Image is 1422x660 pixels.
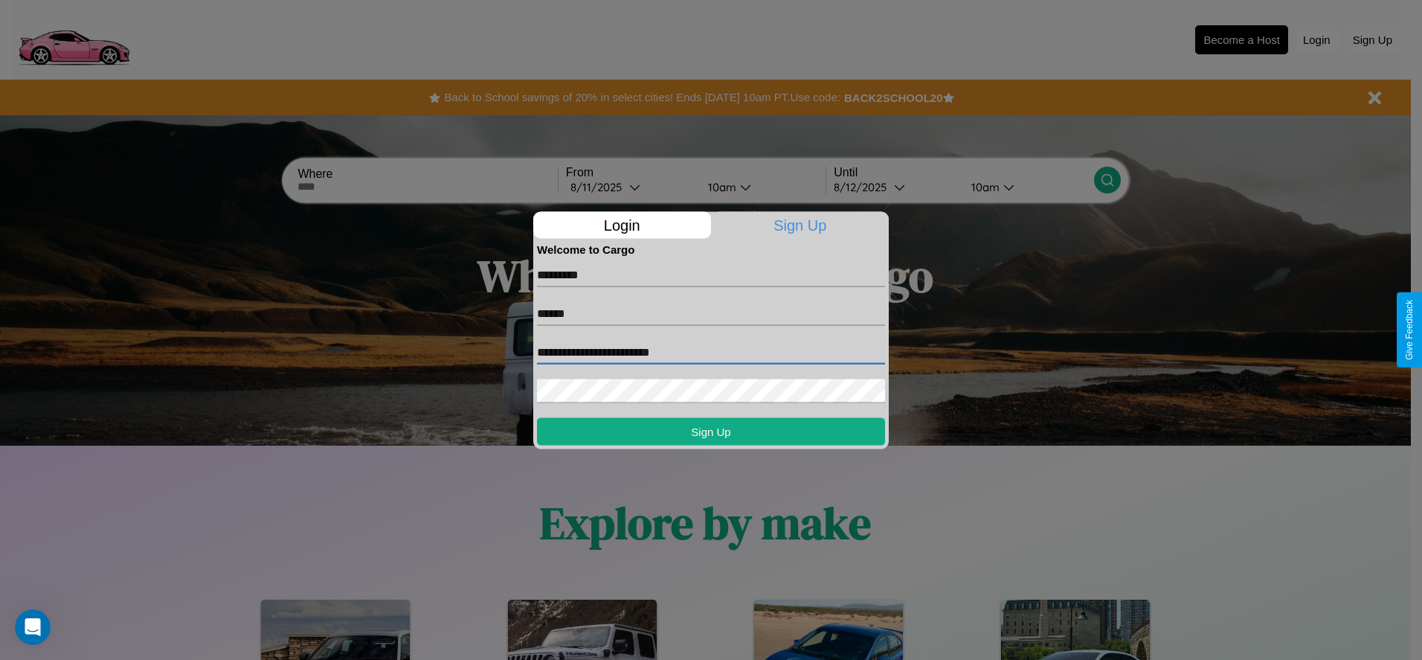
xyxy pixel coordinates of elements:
[712,211,889,238] p: Sign Up
[533,211,711,238] p: Login
[537,417,885,445] button: Sign Up
[537,243,885,255] h4: Welcome to Cargo
[15,609,51,645] iframe: Intercom live chat
[1404,300,1415,360] div: Give Feedback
